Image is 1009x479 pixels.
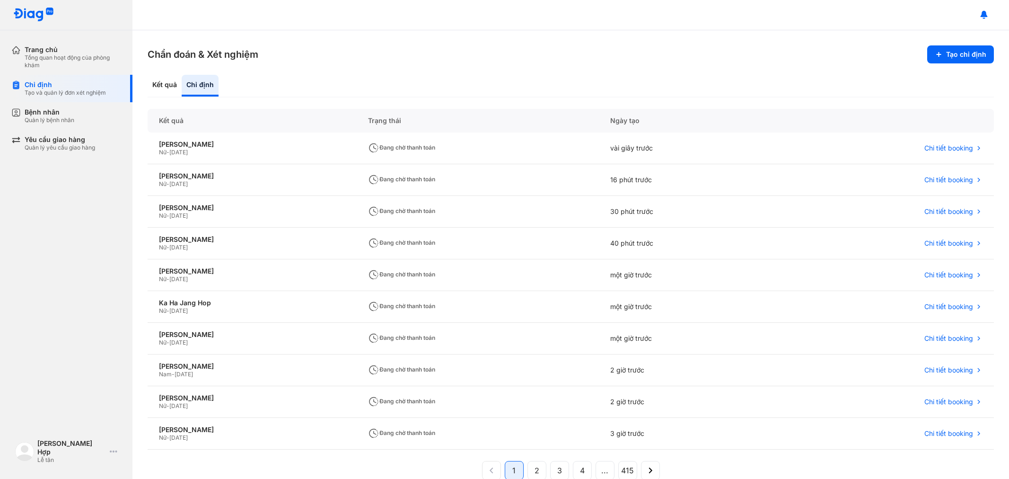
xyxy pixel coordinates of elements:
div: [PERSON_NAME] [159,204,345,212]
span: Đang chờ thanh toán [368,239,435,246]
span: [DATE] [169,244,188,251]
span: [DATE] [169,275,188,283]
span: 4 [580,465,585,476]
div: Lễ tân [37,456,106,464]
div: một giờ trước [599,323,776,355]
span: - [167,275,169,283]
div: Chỉ định [25,80,106,89]
span: Nữ [159,307,167,314]
span: Nữ [159,212,167,219]
div: Tạo và quản lý đơn xét nghiệm [25,89,106,97]
span: 415 [621,465,634,476]
div: một giờ trước [599,259,776,291]
div: 3 giờ trước [599,418,776,450]
div: [PERSON_NAME] [159,426,345,434]
span: Đang chờ thanh toán [368,207,435,214]
span: [DATE] [169,212,188,219]
span: Đang chờ thanh toán [368,429,435,436]
span: Nữ [159,434,167,441]
span: Chi tiết booking [924,366,973,374]
span: Đang chờ thanh toán [368,302,435,310]
div: Yêu cầu giao hàng [25,135,95,144]
div: Ngày tạo [599,109,776,133]
span: [DATE] [169,434,188,441]
span: [DATE] [175,371,193,378]
span: Nữ [159,402,167,409]
span: [DATE] [169,402,188,409]
span: 2 [535,465,539,476]
span: - [167,212,169,219]
img: logo [15,442,34,461]
div: [PERSON_NAME] [159,172,345,180]
span: Nữ [159,339,167,346]
span: Chi tiết booking [924,144,973,152]
div: Kết quả [148,109,357,133]
span: Đang chờ thanh toán [368,398,435,405]
div: [PERSON_NAME] [159,330,345,339]
div: Trạng thái [357,109,599,133]
div: 30 phút trước [599,196,776,228]
span: - [167,434,169,441]
button: Tạo chỉ định [927,45,994,63]
div: Kết quả [148,75,182,97]
span: - [167,402,169,409]
h3: Chẩn đoán & Xét nghiệm [148,48,258,61]
div: Chỉ định [182,75,219,97]
span: [DATE] [169,339,188,346]
span: [DATE] [169,180,188,187]
span: Nữ [159,275,167,283]
div: [PERSON_NAME] Hợp [37,439,106,456]
span: Chi tiết booking [924,207,973,216]
div: 40 phút trước [599,228,776,259]
span: Chi tiết booking [924,302,973,311]
span: - [167,180,169,187]
span: - [167,307,169,314]
span: Đang chờ thanh toán [368,144,435,151]
span: ... [601,465,608,476]
span: Chi tiết booking [924,271,973,279]
div: Trang chủ [25,45,121,54]
div: Quản lý yêu cầu giao hàng [25,144,95,151]
span: [DATE] [169,149,188,156]
span: Chi tiết booking [924,176,973,184]
span: Chi tiết booking [924,334,973,343]
span: - [167,244,169,251]
div: Ka Ha Jang Hop [159,299,345,307]
span: Nữ [159,244,167,251]
div: 2 giờ trước [599,355,776,386]
div: Tổng quan hoạt động của phòng khám [25,54,121,69]
div: [PERSON_NAME] [159,267,345,275]
span: Đang chờ thanh toán [368,176,435,183]
span: [DATE] [169,307,188,314]
span: 1 [512,465,516,476]
div: Bệnh nhân [25,108,74,116]
div: 16 phút trước [599,164,776,196]
div: vài giây trước [599,133,776,164]
span: Đang chờ thanh toán [368,366,435,373]
div: [PERSON_NAME] [159,140,345,149]
span: Đang chờ thanh toán [368,271,435,278]
span: Đang chờ thanh toán [368,334,435,341]
span: - [172,371,175,378]
div: Quản lý bệnh nhân [25,116,74,124]
span: Nam [159,371,172,378]
div: một giờ trước [599,291,776,323]
span: - [167,339,169,346]
span: Chi tiết booking [924,398,973,406]
div: [PERSON_NAME] [159,362,345,371]
img: logo [13,8,54,22]
span: Nữ [159,180,167,187]
span: 3 [557,465,562,476]
span: - [167,149,169,156]
div: [PERSON_NAME] [159,394,345,402]
span: Nữ [159,149,167,156]
span: Chi tiết booking [924,239,973,248]
div: [PERSON_NAME] [159,235,345,244]
span: Chi tiết booking [924,429,973,438]
div: 2 giờ trước [599,386,776,418]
